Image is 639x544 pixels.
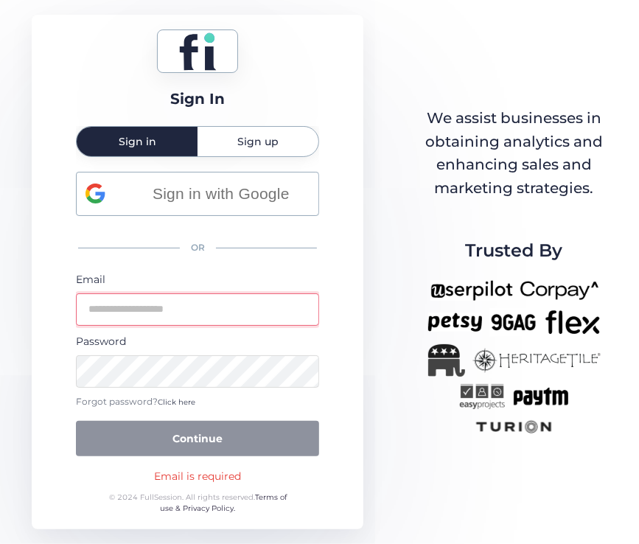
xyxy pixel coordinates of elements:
[474,416,554,437] img: turion-new.png
[520,280,598,301] img: corpay-new.png
[119,136,156,147] span: Sign in
[545,308,600,337] img: flex-new.png
[421,107,607,200] div: We assist businesses in obtaining analytics and enhancing sales and marketing strategies.
[76,232,319,264] div: OR
[512,384,569,409] img: paytm-new.png
[472,344,601,377] img: heritagetile-new.png
[466,237,563,265] span: Trusted By
[154,468,241,484] div: Email is required
[76,395,319,409] div: Forgot password?
[102,492,293,515] div: © 2024 FullSession. All rights reserved.
[76,333,319,349] div: Password
[430,280,513,301] img: userpilot-new.png
[489,308,538,337] img: 9gag-new.png
[459,384,505,409] img: easyprojects-new.png
[76,271,319,287] div: Email
[160,492,287,514] a: Terms of use & Privacy Policy.
[76,421,319,456] button: Continue
[158,397,195,407] span: Click here
[170,88,225,111] div: Sign In
[428,308,482,337] img: petsy-new.png
[237,136,279,147] span: Sign up
[428,344,465,377] img: Republicanlogo-bw.png
[132,181,310,206] span: Sign in with Google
